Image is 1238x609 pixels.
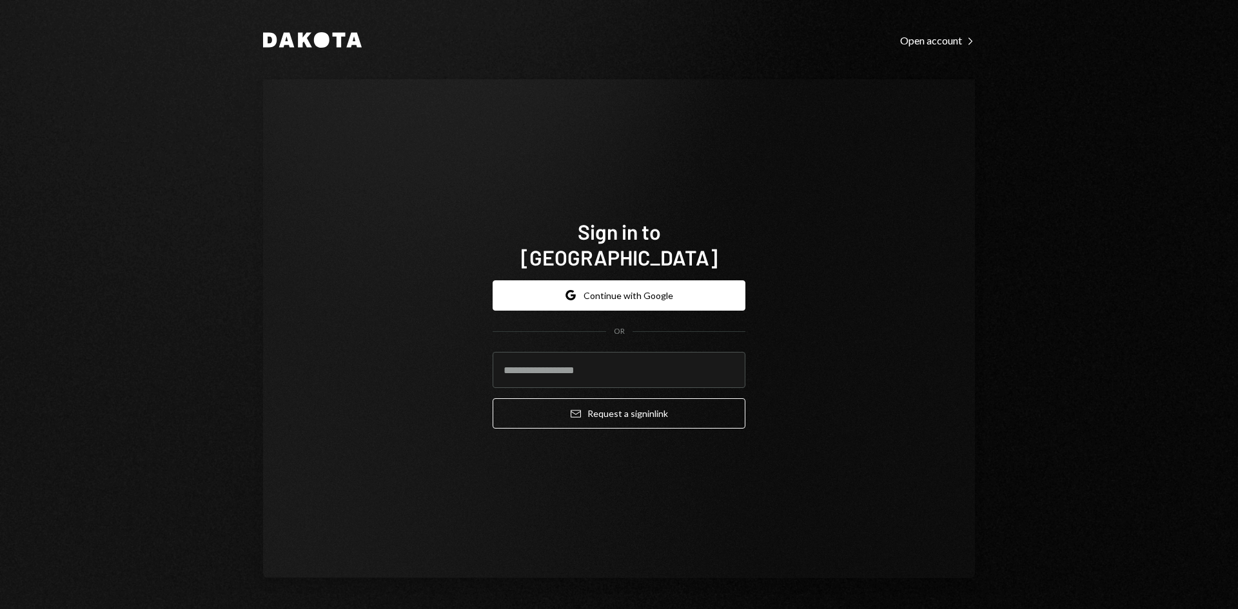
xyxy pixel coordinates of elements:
div: Open account [900,34,975,47]
button: Request a signinlink [493,398,745,429]
h1: Sign in to [GEOGRAPHIC_DATA] [493,218,745,270]
button: Continue with Google [493,280,745,311]
a: Open account [900,33,975,47]
div: OR [614,326,625,337]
